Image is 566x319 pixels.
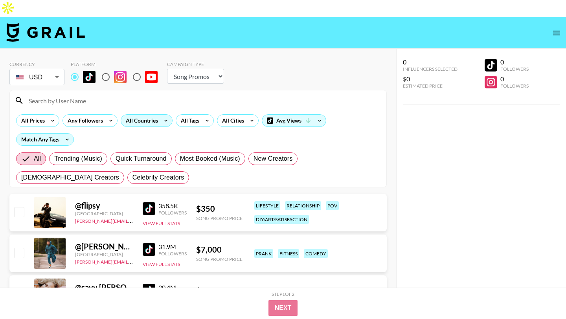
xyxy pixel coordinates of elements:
[158,243,187,251] div: 31.9M
[254,154,293,163] span: New Creators
[304,249,328,258] div: comedy
[500,58,529,66] div: 0
[262,115,326,126] div: Avg Views
[549,25,564,41] button: open drawer
[176,115,201,126] div: All Tags
[196,286,243,295] div: $ 31,000
[254,215,309,224] div: diy/art/satisfaction
[75,201,133,211] div: @ flipsy
[158,202,187,210] div: 358.5K
[403,66,458,72] div: Influencers Selected
[75,251,133,257] div: [GEOGRAPHIC_DATA]
[403,83,458,89] div: Estimated Price
[285,201,321,210] div: relationship
[11,70,63,84] div: USD
[75,211,133,216] div: [GEOGRAPHIC_DATA]
[9,61,64,67] div: Currency
[268,300,298,316] button: Next
[158,210,187,216] div: Followers
[180,154,240,163] span: Most Booked (Music)
[116,154,167,163] span: Quick Turnaround
[6,23,85,42] img: Grail Talent
[75,282,133,292] div: @ savv.[PERSON_NAME]
[403,75,458,83] div: $0
[254,201,280,210] div: lifestyle
[143,261,180,267] button: View Full Stats
[71,61,164,67] div: Platform
[196,245,243,255] div: $ 7,000
[500,83,529,89] div: Followers
[500,66,529,72] div: Followers
[54,154,102,163] span: Trending (Music)
[143,284,155,297] img: TikTok
[196,215,243,221] div: Song Promo Price
[326,201,339,210] div: pov
[17,115,46,126] div: All Prices
[254,249,273,258] div: prank
[167,61,224,67] div: Campaign Type
[83,71,96,83] img: TikTok
[196,256,243,262] div: Song Promo Price
[114,71,127,83] img: Instagram
[143,243,155,256] img: TikTok
[75,257,191,265] a: [PERSON_NAME][EMAIL_ADDRESS][DOMAIN_NAME]
[75,216,191,224] a: [PERSON_NAME][EMAIL_ADDRESS][DOMAIN_NAME]
[196,204,243,214] div: $ 350
[500,75,529,83] div: 0
[63,115,105,126] div: Any Followers
[158,251,187,257] div: Followers
[143,202,155,215] img: TikTok
[272,291,294,297] div: Step 1 of 2
[143,220,180,226] button: View Full Stats
[158,284,187,291] div: 30.4M
[34,154,41,163] span: All
[278,249,299,258] div: fitness
[17,134,74,145] div: Match Any Tags
[145,71,158,83] img: YouTube
[75,242,133,251] div: @ [PERSON_NAME].[PERSON_NAME]
[527,280,557,310] iframe: Drift Widget Chat Controller
[217,115,246,126] div: All Cities
[24,94,382,107] input: Search by User Name
[121,115,160,126] div: All Countries
[403,58,458,66] div: 0
[132,173,184,182] span: Celebrity Creators
[21,173,119,182] span: [DEMOGRAPHIC_DATA] Creators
